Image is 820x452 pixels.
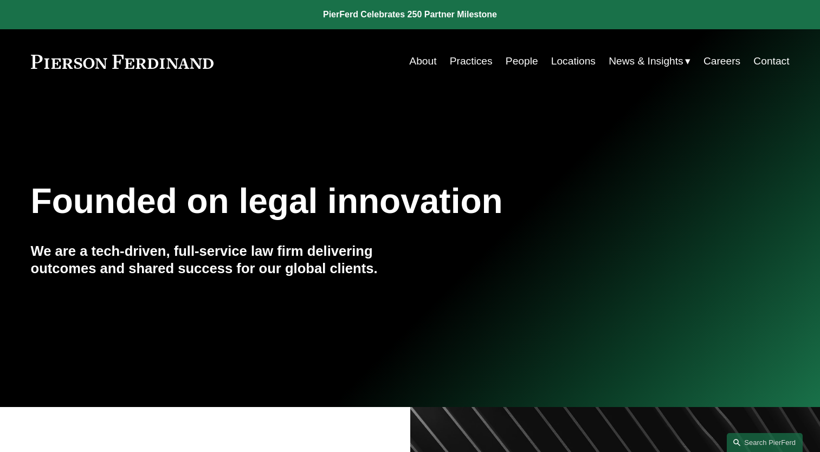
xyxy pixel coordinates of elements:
[31,242,410,277] h4: We are a tech-driven, full-service law firm delivering outcomes and shared success for our global...
[753,51,789,72] a: Contact
[727,433,803,452] a: Search this site
[31,182,663,221] h1: Founded on legal innovation
[409,51,436,72] a: About
[703,51,740,72] a: Careers
[609,52,683,71] span: News & Insights
[551,51,596,72] a: Locations
[506,51,538,72] a: People
[609,51,690,72] a: folder dropdown
[450,51,493,72] a: Practices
